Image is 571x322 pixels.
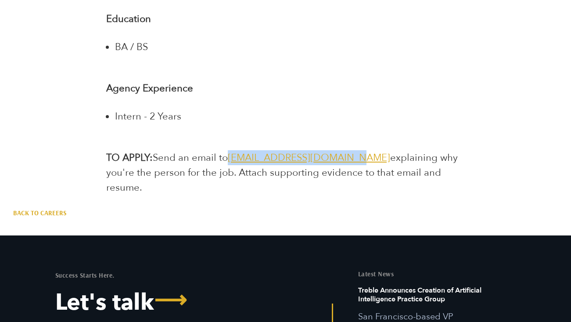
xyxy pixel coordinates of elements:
h6: Treble Announces Creation of Artificial Intelligence Practice Group [358,286,516,310]
strong: Agency Experience [106,82,193,95]
mark: Success Starts Here. [55,271,115,279]
li: BA / BS [115,40,465,54]
a: Let's Talk [55,291,279,314]
a: Back to Careers [13,209,66,217]
span: explaining why you're the person for the job. Attach supporting evidence to that email and resume. [106,151,458,194]
strong: Education [106,12,151,25]
a: [EMAIL_ADDRESS][DOMAIN_NAME] [228,151,390,164]
b: TO APPLY: [106,151,153,164]
h5: Latest News [358,271,516,277]
span: Send an email to [153,151,228,164]
li: Intern - 2 Years [115,109,465,124]
span: ⟶ [154,289,187,312]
